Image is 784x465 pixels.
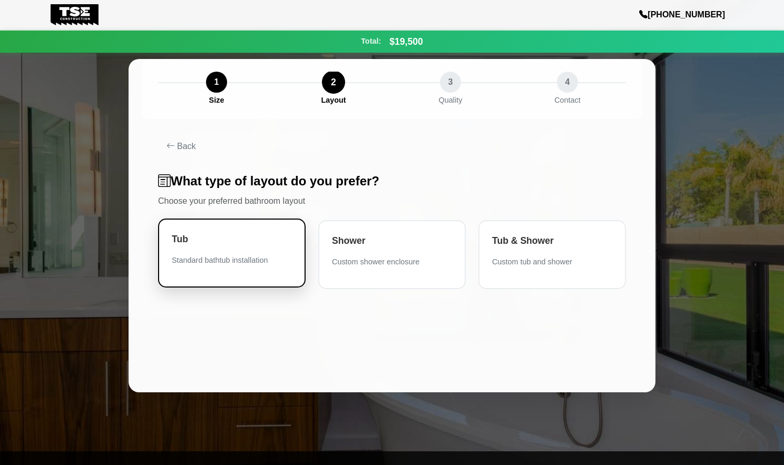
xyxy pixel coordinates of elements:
[332,256,452,267] div: Custom shower enclosure
[554,95,581,106] div: Contact
[51,4,99,25] img: Tse Construction
[209,95,224,106] div: Size
[322,71,345,94] div: 2
[440,72,461,93] div: 3
[492,256,612,267] div: Custom tub and shower
[557,72,578,93] div: 4
[631,4,733,25] a: [PHONE_NUMBER]
[439,95,463,106] div: Quality
[492,234,612,248] div: Tub & Shower
[158,195,626,207] p: Choose your preferred bathroom layout
[332,234,452,248] div: Shower
[361,36,381,47] span: Total:
[172,232,292,246] div: Tub
[389,35,423,48] span: $19,500
[172,255,292,265] div: Standard bathtub installation
[321,95,346,106] div: Layout
[158,136,626,157] button: Back
[206,72,227,93] div: 1
[158,174,626,189] h3: What type of layout do you prefer?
